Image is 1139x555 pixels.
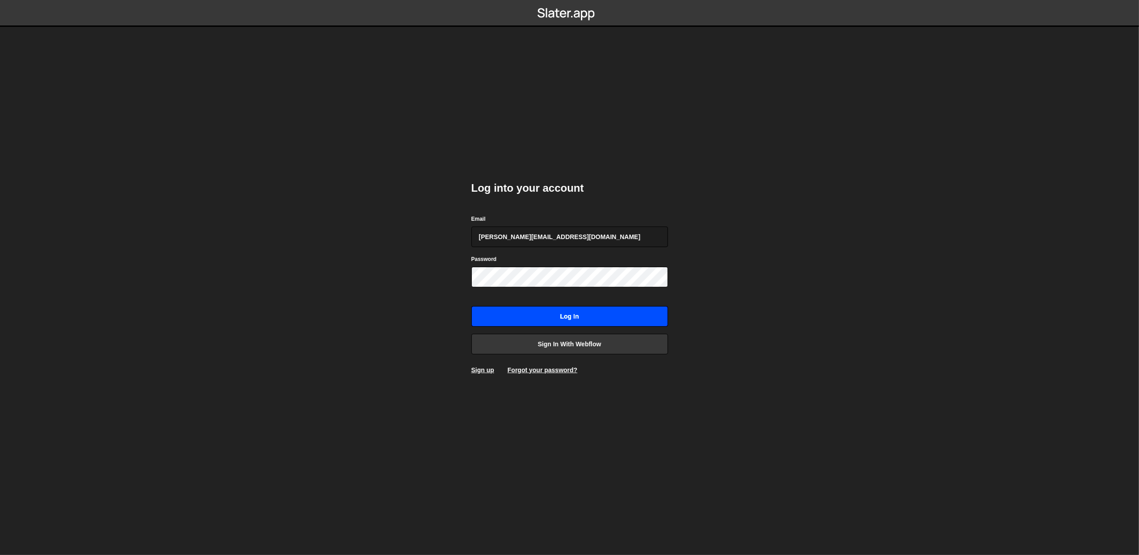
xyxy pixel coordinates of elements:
a: Sign in with Webflow [471,334,668,354]
h2: Log into your account [471,181,668,195]
label: Email [471,214,486,223]
label: Password [471,255,497,264]
input: Log in [471,306,668,327]
a: Forgot your password? [508,366,577,374]
a: Sign up [471,366,494,374]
